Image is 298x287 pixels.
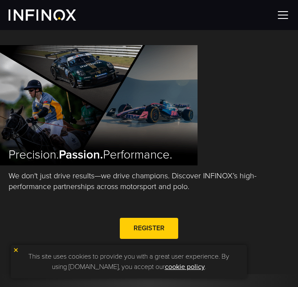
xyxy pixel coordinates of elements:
[165,263,205,271] a: cookie policy
[9,171,289,192] p: We don't just drive results—we drive champions. Discover INFINOX’s high-performance partnerships ...
[9,147,289,162] h2: Precision. Performance.
[120,218,178,239] a: REGISTER
[13,247,19,253] img: yellow close icon
[15,249,243,274] p: This site uses cookies to provide you with a great user experience. By using [DOMAIN_NAME], you a...
[59,147,103,162] strong: Passion.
